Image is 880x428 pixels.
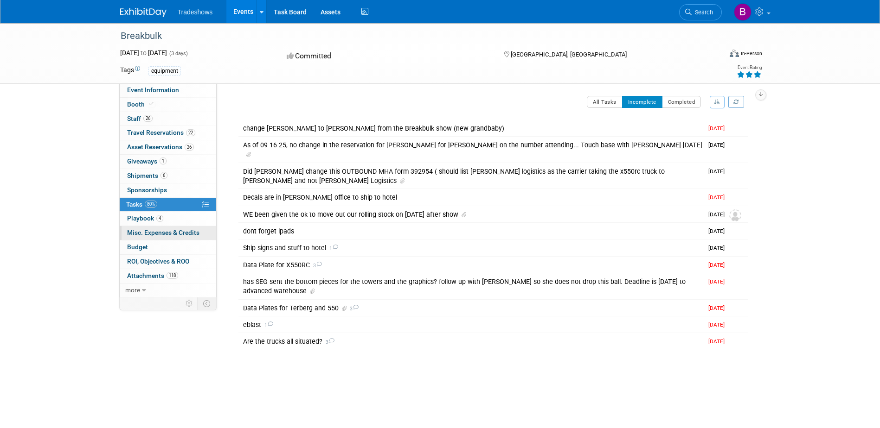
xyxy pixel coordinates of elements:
[186,129,195,136] span: 22
[692,9,713,16] span: Search
[708,262,729,268] span: [DATE]
[145,201,157,208] span: 80%
[729,320,741,332] img: Matlyn Lowrey
[238,240,703,256] div: Ship signs and stuff to hotel
[156,215,163,222] span: 4
[708,168,729,175] span: [DATE]
[161,172,167,179] span: 6
[120,169,216,183] a: Shipments6
[127,101,155,108] span: Booth
[127,186,167,194] span: Sponsorships
[679,4,722,20] a: Search
[238,164,703,189] div: Did [PERSON_NAME] change this OUTBOUND MHA form 392954 ( should list [PERSON_NAME] logistics as t...
[708,142,729,148] span: [DATE]
[729,192,741,204] img: Matlyn Lowrey
[729,123,741,135] img: Matlyn Lowrey
[708,338,729,345] span: [DATE]
[120,283,216,297] a: more
[238,223,703,239] div: dont forget ipads
[120,140,216,154] a: Asset Reservations26
[117,28,708,44] div: Breakbulk
[587,96,623,108] button: All Tasks
[168,50,188,57] span: (3 days)
[238,120,703,136] div: change [PERSON_NAME] to [PERSON_NAME] from the Breakbulk show (new grandbaby)
[729,260,741,272] img: Matlyn Lowrey
[708,305,729,311] span: [DATE]
[120,226,216,240] a: Misc. Expenses & Credits
[120,83,216,97] a: Event Information
[238,334,703,349] div: Are the trucks all situated?
[667,48,763,62] div: Event Format
[120,212,216,226] a: Playbook4
[120,269,216,283] a: Attachments118
[120,49,167,57] span: [DATE] [DATE]
[729,140,741,152] img: Kay Reynolds
[708,125,729,132] span: [DATE]
[185,144,194,151] span: 26
[120,198,216,212] a: Tasks80%
[120,65,140,76] td: Tags
[120,112,216,126] a: Staff26
[126,201,157,208] span: Tasks
[310,263,322,269] span: 3
[127,129,195,136] span: Travel Reservations
[729,226,741,238] img: Matlyn Lowrey
[160,157,167,164] span: 1
[708,211,729,218] span: [DATE]
[511,51,627,58] span: [GEOGRAPHIC_DATA], [GEOGRAPHIC_DATA]
[708,194,729,201] span: [DATE]
[127,243,148,251] span: Budget
[238,300,703,316] div: Data Plates for Terberg and 550
[127,272,178,279] span: Attachments
[238,274,703,299] div: has SEG sent the bottom pieces for the towers and the graphics? follow up with [PERSON_NAME] so s...
[326,245,338,252] span: 1
[729,277,741,289] img: Kay Reynolds
[728,96,744,108] a: Refresh
[740,50,762,57] div: In-Person
[737,65,762,70] div: Event Rating
[178,8,213,16] span: Tradeshows
[120,98,216,112] a: Booth
[127,143,194,151] span: Asset Reservations
[708,321,729,328] span: [DATE]
[127,258,189,265] span: ROI, Objectives & ROO
[729,303,741,315] img: Matlyn Lowrey
[127,115,153,122] span: Staff
[708,245,729,251] span: [DATE]
[127,157,167,165] span: Giveaways
[149,101,154,107] i: Booth reservation complete
[730,50,739,57] img: Format-Inperson.png
[139,49,148,57] span: to
[261,322,273,328] span: 1
[148,66,181,76] div: equipment
[348,306,359,312] span: 3
[197,297,216,309] td: Toggle Event Tabs
[729,336,741,348] img: Matlyn Lowrey
[181,297,198,309] td: Personalize Event Tab Strip
[708,278,729,285] span: [DATE]
[127,172,167,179] span: Shipments
[729,166,741,178] img: Kay Reynolds
[127,86,179,94] span: Event Information
[120,126,216,140] a: Travel Reservations22
[120,8,167,17] img: ExhibitDay
[238,137,703,163] div: As of 09 16 25, no change in the reservation for [PERSON_NAME] for [PERSON_NAME] on the number at...
[729,209,741,221] img: Unassigned
[322,339,334,345] span: 3
[284,48,489,64] div: Committed
[729,243,741,255] img: Matlyn Lowrey
[127,214,163,222] span: Playbook
[734,3,752,21] img: Benjamin Hecht
[120,183,216,197] a: Sponsorships
[662,96,701,108] button: Completed
[238,257,703,273] div: Data Plate for X550RC
[120,155,216,169] a: Giveaways1
[143,115,153,122] span: 26
[120,240,216,254] a: Budget
[238,207,703,222] div: WE been given the ok to move out our rolling stock on [DATE] after show
[127,229,199,236] span: Misc. Expenses & Credits
[120,255,216,269] a: ROI, Objectives & ROO
[622,96,662,108] button: Incomplete
[708,228,729,234] span: [DATE]
[167,272,178,279] span: 118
